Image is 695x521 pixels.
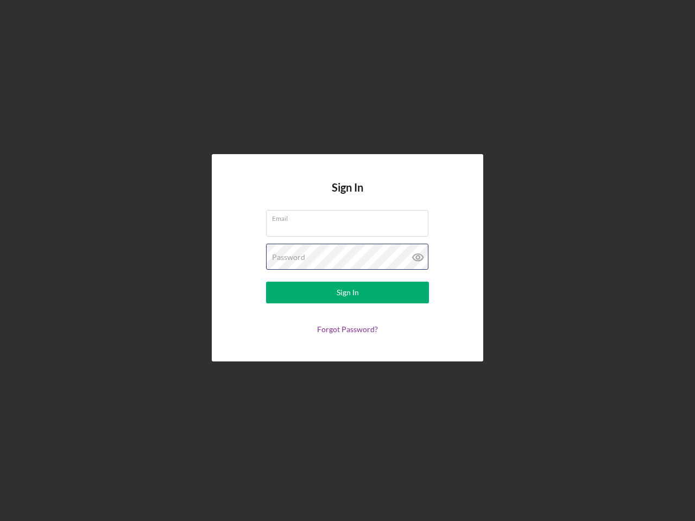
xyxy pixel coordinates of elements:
[266,282,429,303] button: Sign In
[317,325,378,334] a: Forgot Password?
[272,211,428,223] label: Email
[272,253,305,262] label: Password
[337,282,359,303] div: Sign In
[332,181,363,210] h4: Sign In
